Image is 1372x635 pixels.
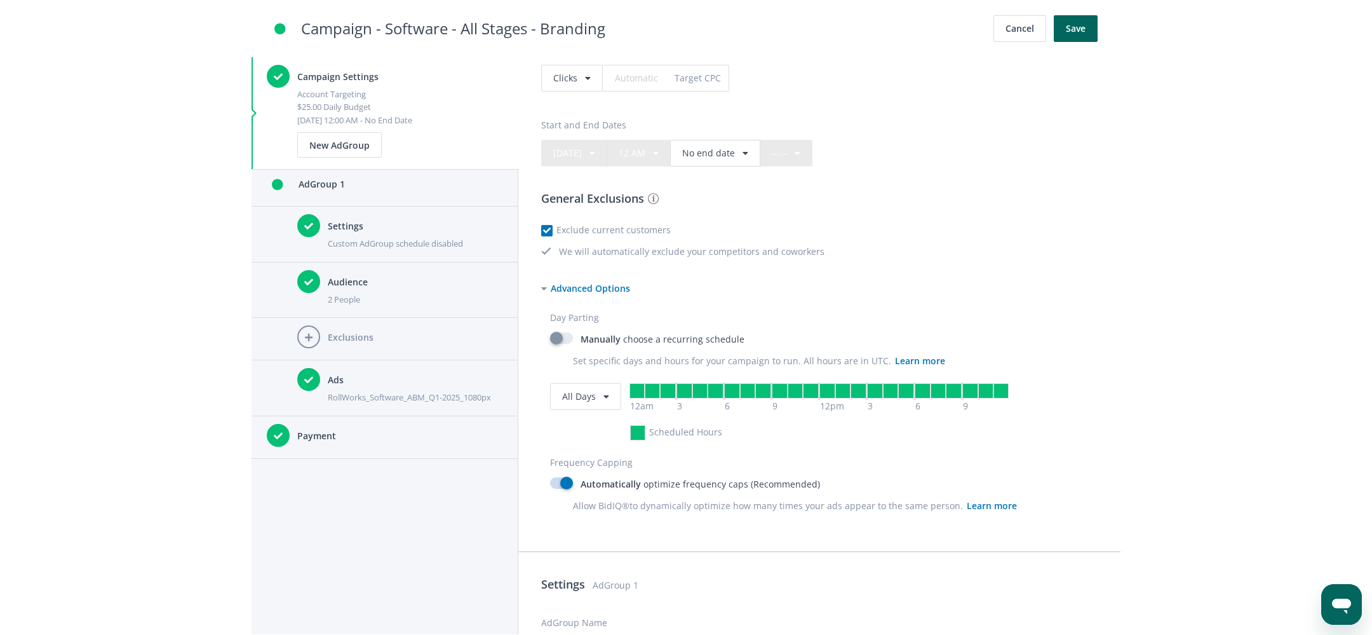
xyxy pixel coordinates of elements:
div: --:-- [760,140,812,167]
a: Learn more [963,500,1017,512]
div: We will automatically exclude your competitors and coworkers [541,245,1098,259]
button: Save [1054,15,1098,42]
span: AdGroup 1 [593,578,1098,592]
div: 9 [772,399,777,413]
div: 9 [963,399,968,413]
div: Allow BidIQ to dynamically optimize how many times your ads appear to the same person. [573,499,1089,513]
h4: Exclusions [328,331,503,345]
div: RollWorks_Software_ABM_Q1-2025_1080px [328,391,503,404]
iframe: Button to launch messaging window [1321,584,1362,625]
div: $25.00 Daily Budget [297,100,503,113]
div: Account Targeting [297,88,503,100]
button: Cancel [993,15,1046,42]
label: Exclude current customers [560,223,671,237]
div: All Days [550,383,621,410]
input: Automatic [611,65,675,92]
div: Set specific days and hours for your campaign to run. All hours are in UTC. [573,354,1089,368]
div: 12am [630,399,654,413]
div: 3 [868,399,873,413]
span: All Days [562,390,596,402]
h3: General Exclusions [541,189,1098,207]
a: Learn more [891,355,945,367]
h4: Ads [328,373,503,387]
div: 12pm [820,399,844,413]
div: 12 AM [607,140,671,167]
div: clicks [541,65,603,92]
button: [DATE] [541,140,607,167]
label: Frequency Capping [550,456,633,470]
h3: Settings [541,575,585,593]
label: choose a recurring schedule [550,332,1089,346]
h4: Campaign Settings [297,70,503,84]
label: optimize frequency caps (Recommended) [550,477,1089,491]
div: Scheduled Hours [649,425,722,440]
span: Manually [581,332,621,346]
span: Target CPC [675,65,729,92]
h4: Payment [297,429,503,443]
div: Custom AdGroup schedule disabled [328,237,503,250]
h2: Campaign - Software - All Stages - Branding [301,17,605,41]
button: No end date [670,140,760,167]
h4: Audience [328,275,503,289]
span: Learn more [967,500,1017,512]
span: Learn more [895,355,945,367]
div: 6 [915,399,920,413]
label: Day Parting [550,311,599,325]
span: Automatically [581,477,641,491]
div: 6 [725,399,730,413]
h4: Settings [328,219,503,233]
label: Start and End Dates [541,118,626,132]
label: AdGroup Name [541,616,607,630]
p: AdGroup 1 [299,177,495,191]
span: ® [622,500,629,512]
div: 2 People [328,293,503,306]
button: New AdGroup [297,132,382,158]
div: 3 [677,399,682,413]
div: clicks [553,71,577,85]
div: [DATE] 12:00 AM - No End Date [297,114,503,126]
span: Advanced Options [547,282,630,294]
